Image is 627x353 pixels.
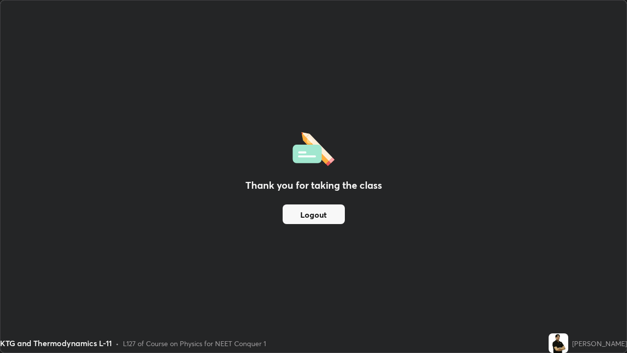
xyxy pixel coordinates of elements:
[245,178,382,193] h2: Thank you for taking the class
[572,338,627,349] div: [PERSON_NAME]
[116,338,119,349] div: •
[549,333,568,353] img: 431a18b614af4412b9d80df8ac029b2b.jpg
[123,338,266,349] div: L127 of Course on Physics for NEET Conquer 1
[292,129,335,166] img: offlineFeedback.1438e8b3.svg
[283,204,345,224] button: Logout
